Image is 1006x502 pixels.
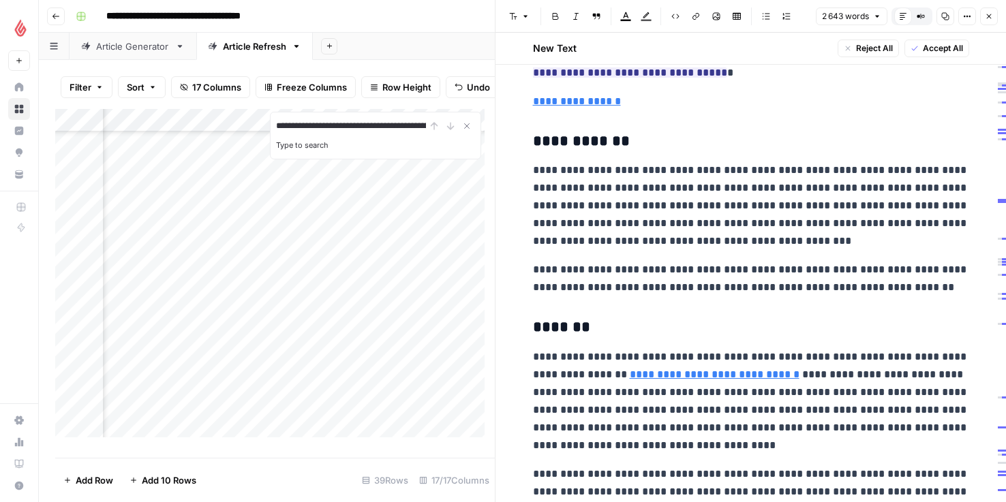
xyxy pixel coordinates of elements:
[459,118,475,134] button: Close Search
[533,42,577,55] h2: New Text
[356,469,414,491] div: 39 Rows
[467,80,490,94] span: Undo
[923,42,963,54] span: Accept All
[8,453,30,475] a: Learning Hub
[8,163,30,185] a: Your Data
[142,473,196,487] span: Add 10 Rows
[838,40,899,57] button: Reject All
[8,409,30,431] a: Settings
[361,76,440,98] button: Row Height
[171,76,250,98] button: 17 Columns
[127,80,144,94] span: Sort
[904,40,969,57] button: Accept All
[8,142,30,163] a: Opportunities
[8,76,30,98] a: Home
[196,33,313,60] a: Article Refresh
[61,76,112,98] button: Filter
[446,76,499,98] button: Undo
[277,80,347,94] span: Freeze Columns
[96,40,170,53] div: Article Generator
[382,80,431,94] span: Row Height
[8,11,30,45] button: Workspace: Lightspeed
[856,42,893,54] span: Reject All
[118,76,166,98] button: Sort
[256,76,356,98] button: Freeze Columns
[8,475,30,497] button: Help + Support
[816,7,887,25] button: 2 643 words
[276,140,329,150] label: Type to search
[70,33,196,60] a: Article Generator
[8,16,33,40] img: Lightspeed Logo
[8,120,30,142] a: Insights
[8,431,30,453] a: Usage
[55,469,121,491] button: Add Row
[70,80,91,94] span: Filter
[8,98,30,120] a: Browse
[76,473,113,487] span: Add Row
[822,10,869,22] span: 2 643 words
[414,469,495,491] div: 17/17 Columns
[192,80,241,94] span: 17 Columns
[223,40,286,53] div: Article Refresh
[121,469,204,491] button: Add 10 Rows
